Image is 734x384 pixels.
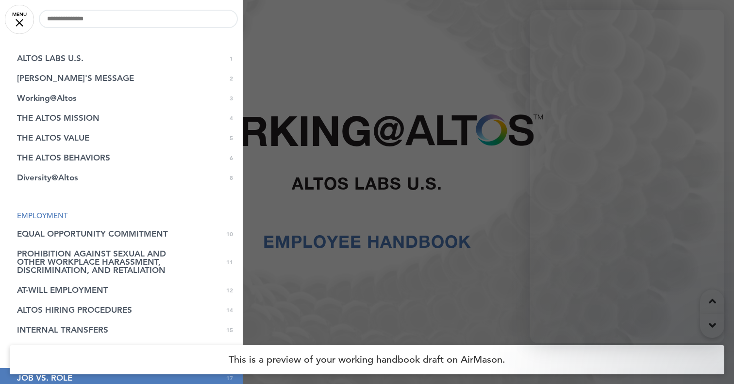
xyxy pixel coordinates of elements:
span: 14 [226,306,233,314]
span: JOB VS. ROLE [17,374,72,382]
span: 5 [230,134,233,142]
iframe: To enrich screen reader interactions, please activate Accessibility in Grammarly extension settings [530,10,724,343]
span: AT-WILL EMPLOYMENT [17,286,108,294]
span: THE ALTOS VALUE [17,134,89,142]
iframe: Intercom live chat [701,351,724,374]
span: 8 [230,174,233,182]
span: PROHIBITION AGAINST SEXUAL AND OTHER WORKPLACE HARASSMENT, DISCRIMINATION, AND RETALIATION [17,250,177,274]
span: ALTOS HIRING PROCEDURES [17,306,132,314]
span: Working@Altos [17,94,77,102]
h4: This is a preview of your working handbook draft on AirMason. [10,345,724,374]
a: MENU [5,5,34,34]
span: EQUAL OPPORTUNITY COMMITMENT [17,230,168,238]
span: THE ALTOS MISSION [17,114,100,122]
span: THE ALTOS BEHAVIORS [17,154,110,162]
span: 6 [230,154,233,162]
span: 15 [226,326,233,334]
span: INTERNAL TRANSFERS [17,326,108,334]
span: 1 [230,54,233,63]
span: HAL'S MESSAGE [17,74,134,82]
span: 4 [230,114,233,122]
span: 17 [226,374,233,382]
span: ALTOS LABS U.S. [17,54,83,63]
span: 11 [226,258,233,266]
span: Diversity@Altos [17,174,78,182]
span: 10 [226,230,233,238]
span: 2 [230,74,233,82]
span: 3 [230,94,233,102]
span: 12 [226,286,233,294]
